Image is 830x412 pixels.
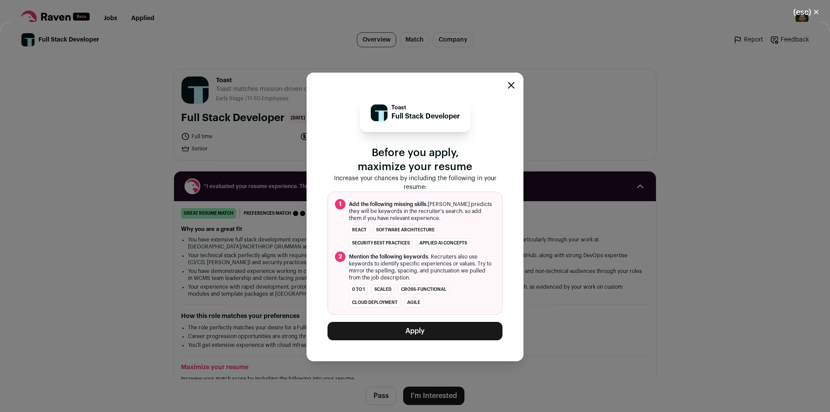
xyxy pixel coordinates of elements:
[783,3,830,22] button: Close modal
[373,225,438,235] li: software architecture
[335,199,345,209] span: 1
[391,104,460,111] p: Toast
[416,238,470,248] li: applied AI concepts
[349,202,428,207] span: Add the following missing skills.
[349,298,401,307] li: cloud deployment
[349,225,370,235] li: React
[328,146,502,174] p: Before you apply, maximize your resume
[349,253,495,281] span: . Recruiters also use keywords to identify specific experiences or values. Try to mirror the spel...
[335,251,345,262] span: 2
[328,322,502,340] button: Apply
[508,82,515,89] button: Close modal
[328,174,502,192] p: Increase your chances by including the following in your resume:
[391,111,460,122] p: Full Stack Developer
[371,285,394,294] li: scaled
[349,238,413,248] li: security best practices
[398,285,450,294] li: cross-functional
[349,201,495,222] span: [PERSON_NAME] predicts they will be keywords in the recruiter's search, so add them if you have r...
[349,285,368,294] li: 0 to 1
[349,254,428,259] span: Mention the following keywords
[371,105,387,121] img: 789a2e135878ca62226db40ceff8bb9ac10ff2f491231ec441063d9682802e9c.jpg
[404,298,423,307] li: agile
